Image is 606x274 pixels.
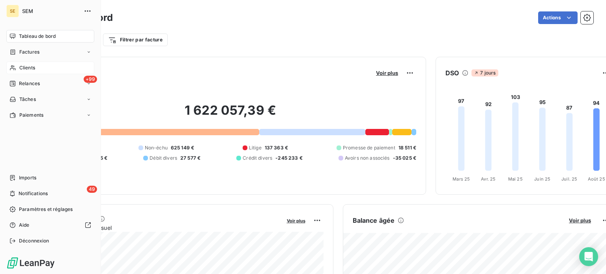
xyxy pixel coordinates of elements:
[398,144,416,151] span: 18 511 €
[19,33,56,40] span: Tableau de bord
[19,222,30,229] span: Aide
[287,218,305,224] span: Voir plus
[579,247,598,266] div: Open Intercom Messenger
[569,217,591,224] span: Voir plus
[19,48,39,56] span: Factures
[561,176,577,182] tspan: Juil. 25
[22,8,79,14] span: SEM
[6,5,19,17] div: SE
[343,144,395,151] span: Promesse de paiement
[508,176,523,182] tspan: Mai 25
[6,77,94,90] a: +99Relances
[171,144,194,151] span: 625 149 €
[6,171,94,184] a: Imports
[567,217,593,224] button: Voir plus
[19,64,35,71] span: Clients
[353,216,395,225] h6: Balance âgée
[6,62,94,74] a: Clients
[19,190,48,197] span: Notifications
[534,176,550,182] tspan: Juin 25
[376,70,398,76] span: Voir plus
[180,155,200,162] span: 27 577 €
[243,155,272,162] span: Crédit divers
[453,176,470,182] tspan: Mars 25
[19,174,36,181] span: Imports
[19,206,73,213] span: Paramètres et réglages
[538,11,578,24] button: Actions
[145,144,168,151] span: Non-échu
[374,69,400,76] button: Voir plus
[6,93,94,106] a: Tâches
[393,155,416,162] span: -35 025 €
[6,30,94,43] a: Tableau de bord
[19,96,36,103] span: Tâches
[6,203,94,216] a: Paramètres et réglages
[103,34,168,46] button: Filtrer par facture
[481,176,496,182] tspan: Avr. 25
[87,186,97,193] span: 49
[588,176,605,182] tspan: Août 25
[19,237,49,244] span: Déconnexion
[445,68,459,78] h6: DSO
[284,217,308,224] button: Voir plus
[19,112,43,119] span: Paiements
[45,224,281,232] span: Chiffre d'affaires mensuel
[249,144,262,151] span: Litige
[19,80,40,87] span: Relances
[84,76,97,83] span: +99
[275,155,303,162] span: -245 233 €
[45,103,416,126] h2: 1 622 057,39 €
[265,144,288,151] span: 137 363 €
[6,257,55,269] img: Logo LeanPay
[150,155,177,162] span: Débit divers
[6,219,94,231] a: Aide
[6,109,94,121] a: Paiements
[6,46,94,58] a: Factures
[345,155,390,162] span: Avoirs non associés
[471,69,498,76] span: 7 jours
